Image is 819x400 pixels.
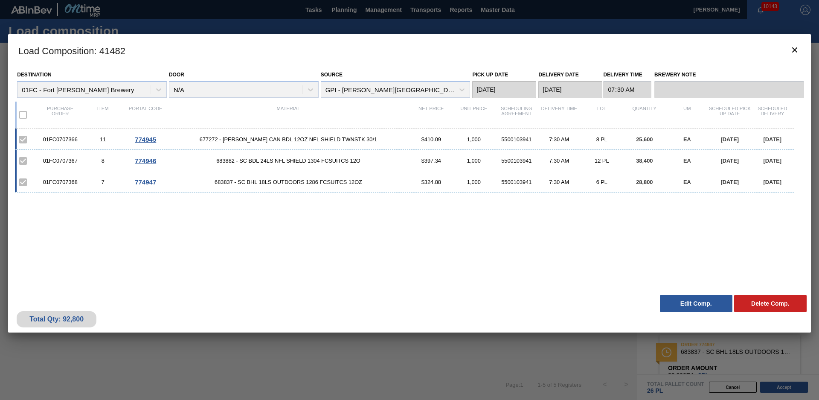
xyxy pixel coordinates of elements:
span: 38,400 [636,158,653,164]
div: Go to Order [124,136,167,143]
div: $324.88 [410,179,453,185]
div: Go to Order [124,178,167,186]
div: 01FC0707366 [39,136,81,143]
h3: Load Composition : 41482 [8,34,811,67]
div: Unit Price [453,106,495,124]
span: 774946 [135,157,156,164]
div: 01FC0707367 [39,158,81,164]
span: 28,800 [636,179,653,185]
div: $410.09 [410,136,453,143]
span: 25,600 [636,136,653,143]
span: EA [683,158,691,164]
div: 6 PL [581,179,623,185]
div: UM [666,106,709,124]
button: Edit Comp. [660,295,732,312]
div: 12 PL [581,158,623,164]
span: EA [683,179,691,185]
div: Quantity [623,106,666,124]
span: EA [683,136,691,143]
span: 774947 [135,178,156,186]
div: 7:30 AM [538,158,581,164]
div: 7:30 AM [538,179,581,185]
label: Pick up Date [472,72,508,78]
div: 5500103941 [495,136,538,143]
div: Net Price [410,106,453,124]
span: [DATE] [721,158,739,164]
div: Delivery Time [538,106,581,124]
div: Item [81,106,124,124]
div: 01FC0707368 [39,179,81,185]
div: Scheduled Pick up Date [709,106,751,124]
label: Door [169,72,184,78]
label: Source [321,72,343,78]
div: Portal code [124,106,167,124]
span: [DATE] [764,158,781,164]
div: 8 PL [581,136,623,143]
span: [DATE] [764,179,781,185]
span: 683882 - SC BDL 24LS NFL SHIELD 1304 FCSUITCS 12O [167,158,410,164]
div: 7 [81,179,124,185]
div: Scheduled Delivery [751,106,794,124]
div: Lot [581,106,623,124]
div: Total Qty: 92,800 [23,315,90,323]
button: Delete Comp. [734,295,807,312]
div: $397.34 [410,158,453,164]
span: [DATE] [721,179,739,185]
label: Delivery Date [538,72,578,78]
div: Material [167,106,410,124]
div: 1,000 [453,179,495,185]
span: 683837 - SC BHL 18LS OUTDOORS 1286 FCSUITCS 12OZ [167,179,410,185]
label: Destination [17,72,51,78]
div: 5500103941 [495,179,538,185]
div: 1,000 [453,158,495,164]
input: mm/dd/yyyy [472,81,536,98]
div: Purchase order [39,106,81,124]
div: 5500103941 [495,158,538,164]
span: 774945 [135,136,156,143]
div: 8 [81,158,124,164]
label: Brewery Note [654,69,804,81]
div: 11 [81,136,124,143]
div: Scheduling Agreement [495,106,538,124]
span: [DATE] [721,136,739,143]
input: mm/dd/yyyy [538,81,602,98]
span: [DATE] [764,136,781,143]
div: 1,000 [453,136,495,143]
div: Go to Order [124,157,167,164]
span: 677272 - CARR CAN BDL 12OZ NFL SHIELD TWNSTK 30/1 [167,136,410,143]
div: 7:30 AM [538,136,581,143]
label: Delivery Time [603,69,651,81]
